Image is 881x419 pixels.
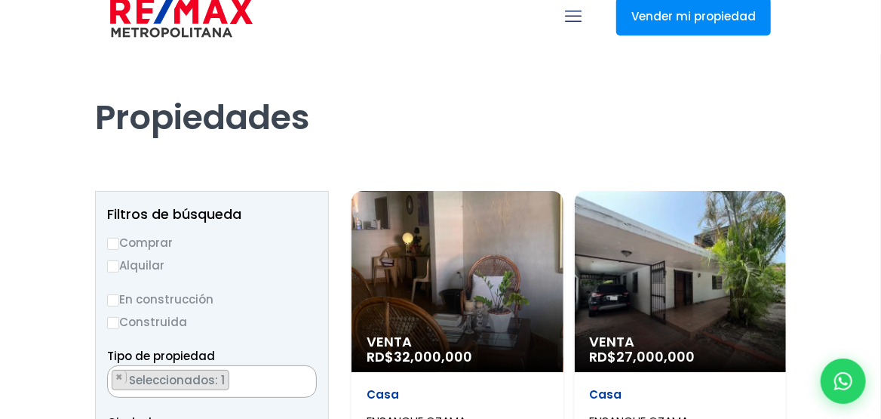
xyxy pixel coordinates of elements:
[107,256,317,275] label: Alquilar
[107,260,119,273] input: Alquilar
[115,371,123,384] span: ×
[107,290,317,309] label: En construcción
[590,387,772,402] p: Casa
[108,366,116,399] textarea: Search
[394,347,472,366] span: 32,000,000
[127,372,229,388] span: Seleccionados: 1
[107,317,119,329] input: Construida
[560,4,586,29] a: mobile menu
[107,238,119,250] input: Comprar
[367,347,472,366] span: RD$
[590,347,695,366] span: RD$
[367,387,548,402] p: Casa
[300,371,308,384] span: ×
[112,371,127,384] button: Remove item
[617,347,695,366] span: 27,000,000
[107,207,317,222] h2: Filtros de búsqueda
[112,370,229,390] li: CASA
[107,313,317,331] label: Construida
[299,370,309,385] button: Remove all items
[367,334,548,350] span: Venta
[95,55,786,138] h1: Propiedades
[107,233,317,252] label: Comprar
[107,294,119,307] input: En construcción
[107,348,215,364] span: Tipo de propiedad
[590,334,772,350] span: Venta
